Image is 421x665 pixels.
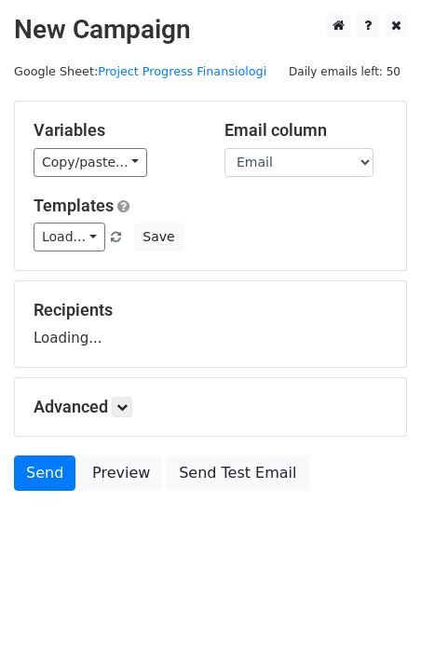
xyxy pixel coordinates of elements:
h5: Advanced [34,397,387,417]
a: Preview [80,455,162,491]
h5: Recipients [34,300,387,320]
a: Send [14,455,75,491]
button: Save [134,223,183,251]
a: Copy/paste... [34,148,147,177]
h5: Email column [224,120,387,141]
h5: Variables [34,120,197,141]
span: Daily emails left: 50 [282,61,407,82]
a: Load... [34,223,105,251]
a: Project Progress Finansiologi [98,64,266,78]
a: Send Test Email [167,455,308,491]
a: Daily emails left: 50 [282,64,407,78]
div: Loading... [34,300,387,348]
a: Templates [34,196,114,215]
small: Google Sheet: [14,64,266,78]
h2: New Campaign [14,14,407,46]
